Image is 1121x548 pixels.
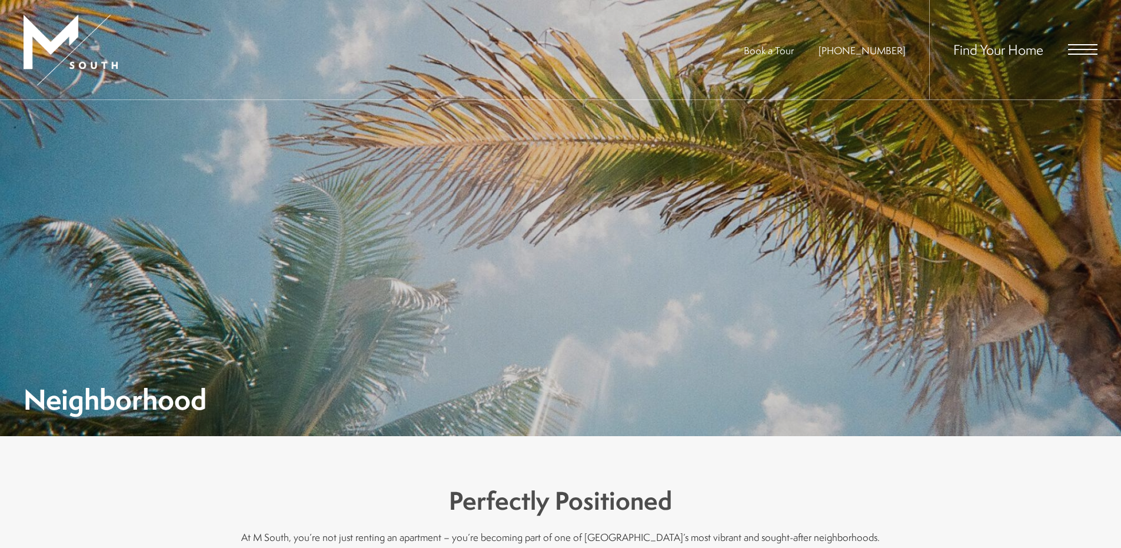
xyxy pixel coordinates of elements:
[953,40,1043,59] a: Find Your Home
[24,386,207,413] h1: Neighborhood
[819,44,906,57] a: Call Us at 813-570-8014
[1068,44,1097,55] button: Open Menu
[24,15,118,85] img: MSouth
[819,44,906,57] span: [PHONE_NUMBER]
[237,483,884,519] h3: Perfectly Positioned
[744,44,794,57] a: Book a Tour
